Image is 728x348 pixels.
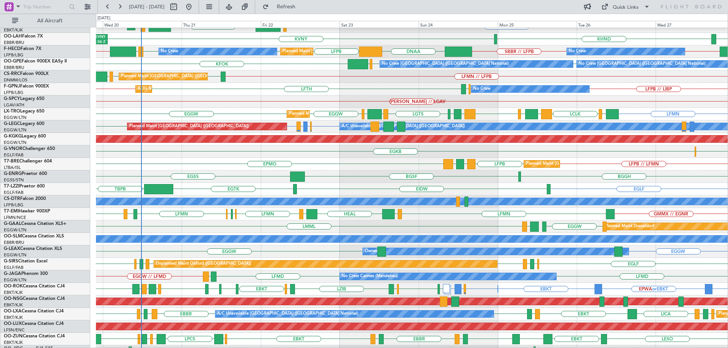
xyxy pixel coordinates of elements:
a: EBKT/KJK [4,27,23,33]
div: No Crew [GEOGRAPHIC_DATA] ([GEOGRAPHIC_DATA] National) [579,58,706,70]
a: EBKT/KJK [4,340,23,345]
div: No Crew [161,46,178,57]
a: CS-DTRFalcon 2000 [4,197,46,201]
span: G-LEGC [4,122,20,126]
span: T7-BRE [4,159,19,164]
div: 01:36 Z [89,39,105,45]
a: G-LEAXCessna Citation XLS [4,247,62,251]
div: Thu 21 [182,21,260,28]
a: EGLF/FAB [4,190,24,195]
div: No Crew [569,46,586,57]
div: Wed 20 [103,21,182,28]
div: Sun 24 [419,21,497,28]
a: EGGW/LTN [4,140,27,145]
div: A/C Unavailable [GEOGRAPHIC_DATA] ([GEOGRAPHIC_DATA] National) [217,308,358,320]
div: Unplanned Maint Oxford ([GEOGRAPHIC_DATA]) [156,258,251,270]
span: LX-TRO [4,109,20,114]
div: Planned Maint [GEOGRAPHIC_DATA] ([GEOGRAPHIC_DATA]) [282,46,402,57]
a: LFPB/LBG [4,52,24,58]
a: DNMM/LOS [4,77,27,83]
span: G-SIRS [4,259,18,264]
a: G-ENRGPraetor 600 [4,172,47,176]
button: Refresh [259,1,304,13]
a: EBKT/KJK [4,302,23,308]
a: EBBR/BRU [4,65,24,70]
span: T7-LZZI [4,184,19,189]
a: OO-LAHFalcon 7X [4,34,43,39]
span: OO-ZUN [4,334,23,339]
div: Planned Maint [GEOGRAPHIC_DATA] ([GEOGRAPHIC_DATA]) [289,108,408,120]
a: OO-GPEFalcon 900EX EASy II [4,59,67,64]
div: Planned Maint [GEOGRAPHIC_DATA] ([GEOGRAPHIC_DATA]) [526,158,645,170]
a: T7-BREChallenger 604 [4,159,52,164]
span: F-GPNJ [4,84,20,89]
span: OO-NSG [4,297,23,301]
a: G-JAGAPhenom 300 [4,272,48,276]
a: EGLF/FAB [4,152,24,158]
span: G-GAAL [4,222,21,226]
div: Quick Links [613,4,639,11]
a: EGSS/STN [4,177,24,183]
a: T7-EMIHawker 900XP [4,209,50,214]
a: OO-ZUNCessna Citation CJ4 [4,334,65,339]
span: CS-DTR [4,197,20,201]
span: OO-SLM [4,234,22,239]
span: OO-LAH [4,34,22,39]
a: EGGW/LTN [4,227,27,233]
div: Owner [365,246,378,257]
span: G-LEAX [4,247,20,251]
span: All Aircraft [20,18,80,23]
div: Sat 23 [340,21,419,28]
div: A/C Unavailable [GEOGRAPHIC_DATA] ([GEOGRAPHIC_DATA]) [342,121,465,132]
input: Trip Number [23,1,67,12]
a: T7-LZZIPraetor 600 [4,184,45,189]
a: OO-LUXCessna Citation CJ4 [4,321,64,326]
span: G-VNOR [4,147,22,151]
a: F-HECDFalcon 7X [4,47,41,51]
a: EBKT/KJK [4,290,23,295]
a: G-KGKGLegacy 600 [4,134,46,139]
span: Refresh [270,4,302,9]
div: Planned Maint [GEOGRAPHIC_DATA] ([GEOGRAPHIC_DATA]) [121,71,240,82]
a: EGGW/LTN [4,115,27,120]
span: T7-EMI [4,209,19,214]
a: OO-ROKCessna Citation CJ4 [4,284,65,289]
a: LX-TROLegacy 650 [4,109,44,114]
div: AOG Maint Hyères ([GEOGRAPHIC_DATA]-[GEOGRAPHIC_DATA]) [138,83,266,95]
span: OO-GPE [4,59,22,64]
span: [DATE] - [DATE] [129,3,165,10]
a: G-SIRSCitation Excel [4,259,47,264]
a: OO-LXACessna Citation CJ4 [4,309,64,314]
span: CS-RRC [4,72,20,76]
a: EBBR/BRU [4,40,24,45]
span: OO-ROK [4,284,23,289]
a: EBKT/KJK [4,315,23,320]
a: G-SPCYLegacy 650 [4,97,44,101]
div: Fri 22 [261,21,340,28]
a: LTBA/ISL [4,165,21,170]
a: EGGW/LTN [4,252,27,258]
span: F-HECD [4,47,20,51]
a: OO-NSGCessna Citation CJ4 [4,297,65,301]
button: All Aircraft [8,15,82,27]
a: LFPB/LBG [4,202,24,208]
a: EGGW/LTN [4,127,27,133]
span: OO-LXA [4,309,22,314]
div: [DATE] [97,15,110,22]
a: F-GPNJFalcon 900EX [4,84,49,89]
span: OO-LUX [4,321,22,326]
a: G-LEGCLegacy 600 [4,122,44,126]
div: Planned Maint Dusseldorf [605,221,654,232]
a: CS-RRCFalcon 900LX [4,72,49,76]
a: OO-SLMCessna Citation XLS [4,234,64,239]
span: G-JAGA [4,272,21,276]
div: KVNY [89,34,105,40]
span: G-SPCY [4,97,20,101]
button: Quick Links [598,1,654,13]
a: LGAV/ATH [4,102,24,108]
a: EGLF/FAB [4,265,24,270]
span: G-ENRG [4,172,22,176]
a: EBBR/BRU [4,240,24,245]
div: Planned Maint [GEOGRAPHIC_DATA] ([GEOGRAPHIC_DATA]) [129,121,249,132]
div: Tue 26 [577,21,656,28]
